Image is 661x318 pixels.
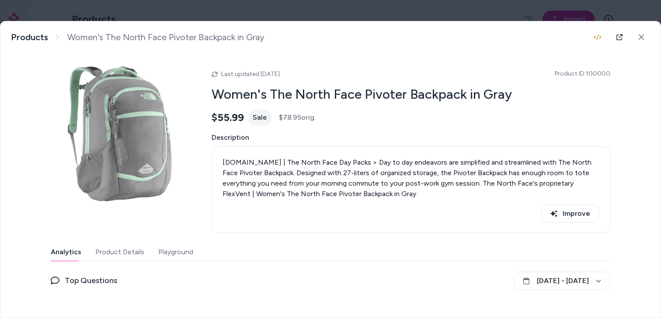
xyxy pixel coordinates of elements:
p: [DOMAIN_NAME] | The North Face Day Packs > Day to day endeavors are simplified and streamlined wi... [223,157,599,199]
div: Sale [247,110,272,125]
nav: breadcrumb [11,32,264,43]
h2: Women's The North Face Pivoter Backpack in Gray [212,86,610,103]
span: $55.99 [212,111,244,124]
span: Description [212,132,610,143]
button: Improve [541,204,599,223]
img: the-north-face-pivoter-backpack-women-s-.jpg [51,63,191,203]
span: Last updated [DATE] [221,70,280,78]
button: Product Details [95,243,144,261]
span: Women's The North Face Pivoter Backpack in Gray [67,32,264,43]
a: Products [11,32,48,43]
button: [DATE] - [DATE] [514,272,610,290]
span: Product ID: 100000 [555,69,610,78]
span: Top Questions [65,274,117,287]
button: Playground [158,243,193,261]
span: $78.95 orig. [279,112,316,123]
button: Analytics [51,243,81,261]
